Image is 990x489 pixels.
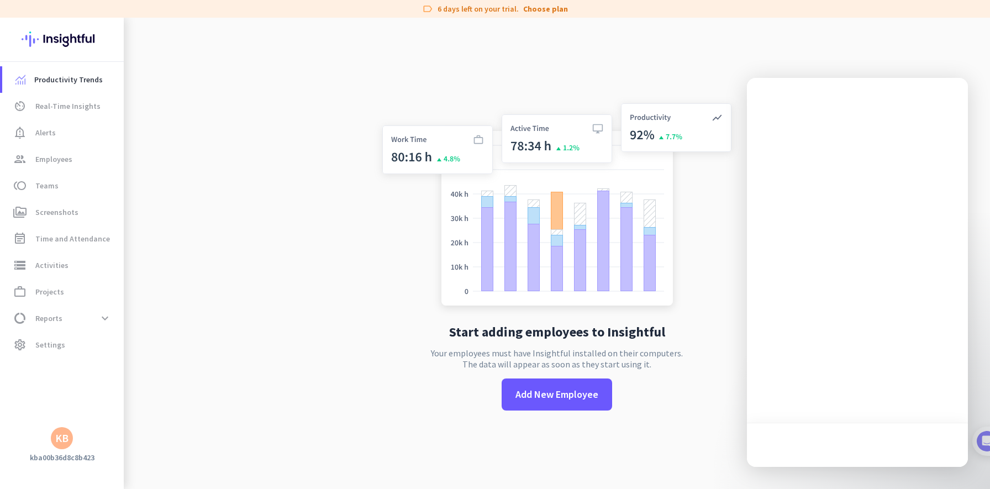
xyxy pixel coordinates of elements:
[515,387,598,402] span: Add New Employee
[35,126,56,139] span: Alerts
[13,126,27,139] i: notification_important
[95,308,115,328] button: expand_more
[2,199,124,225] a: perm_mediaScreenshots
[2,225,124,252] a: event_noteTime and Attendance
[2,278,124,305] a: work_outlineProjects
[2,332,124,358] a: settingsSettings
[2,146,124,172] a: groupEmployees
[422,3,433,14] i: label
[13,153,27,166] i: group
[55,433,69,444] div: KB
[35,206,78,219] span: Screenshots
[35,338,65,351] span: Settings
[35,285,64,298] span: Projects
[374,97,740,317] img: no-search-results
[15,75,25,85] img: menu-item
[13,99,27,113] i: av_timer
[2,305,124,332] a: data_usageReportsexpand_more
[2,252,124,278] a: storageActivities
[523,3,568,14] a: Choose plan
[35,179,59,192] span: Teams
[35,232,110,245] span: Time and Attendance
[13,259,27,272] i: storage
[2,93,124,119] a: av_timerReal-Time Insights
[2,119,124,146] a: notification_importantAlerts
[431,348,683,370] p: Your employees must have Insightful installed on their computers. The data will appear as soon as...
[35,153,72,166] span: Employees
[34,73,103,86] span: Productivity Trends
[502,378,612,411] button: Add New Employee
[13,312,27,325] i: data_usage
[35,99,101,113] span: Real-Time Insights
[13,179,27,192] i: toll
[13,232,27,245] i: event_note
[13,338,27,351] i: settings
[13,206,27,219] i: perm_media
[2,66,124,93] a: menu-itemProductivity Trends
[35,259,69,272] span: Activities
[13,285,27,298] i: work_outline
[449,325,665,339] h2: Start adding employees to Insightful
[35,312,62,325] span: Reports
[22,18,102,61] img: Insightful logo
[2,172,124,199] a: tollTeams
